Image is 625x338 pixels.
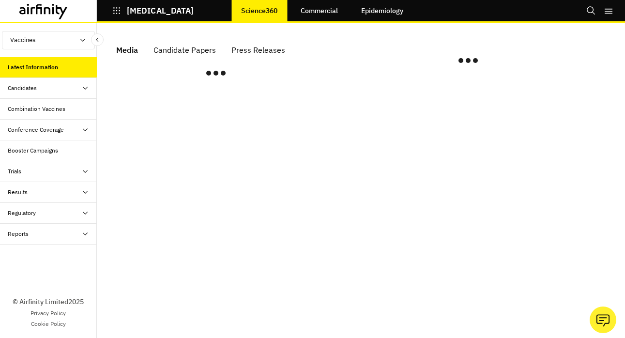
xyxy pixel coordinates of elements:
div: Combination Vaccines [8,105,65,113]
div: Results [8,188,28,197]
button: Vaccines [2,31,95,49]
p: [MEDICAL_DATA] [127,6,194,15]
p: © Airfinity Limited 2025 [13,297,84,307]
button: Search [586,2,596,19]
div: Regulatory [8,209,36,217]
div: Media [116,43,138,57]
div: Booster Campaigns [8,146,58,155]
a: Cookie Policy [31,320,66,328]
div: Conference Coverage [8,125,64,134]
div: Trials [8,167,21,176]
div: Reports [8,230,29,238]
button: Close Sidebar [91,33,104,46]
div: Candidates [8,84,37,92]
div: Latest Information [8,63,58,72]
button: Ask our analysts [590,307,616,333]
p: Science360 [241,7,277,15]
div: Press Releases [231,43,285,57]
button: [MEDICAL_DATA] [112,2,194,19]
div: Candidate Papers [153,43,216,57]
a: Privacy Policy [30,309,66,318]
